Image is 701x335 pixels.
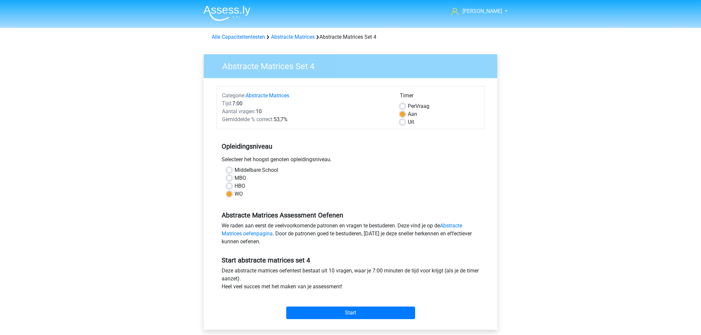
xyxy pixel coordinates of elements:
[235,182,245,190] label: HBO
[222,211,479,219] h5: Abstracte Matrices Assessment Oefenen
[271,34,315,40] a: Abstracte Matrices
[408,102,429,110] label: Vraag
[400,92,479,102] div: Timer
[209,33,492,41] div: Abstracte Matrices Set 4
[203,5,250,21] img: Assessly
[214,59,492,72] h3: Abstracte Matrices Set 4
[222,100,232,107] span: Tijd:
[217,267,484,293] div: Deze abstracte matrices oefentest bestaat uit 10 vragen, waar je 7:00 minuten de tijd voor krijgt...
[217,222,484,248] div: We raden aan eerst de veelvoorkomende patronen en vragen te bestuderen. Deze vind je op de . Door...
[222,108,256,115] span: Aantal vragen:
[212,34,265,40] a: Alle Capaciteitentesten
[235,190,243,198] label: WO
[217,156,484,166] div: Selecteer het hoogst genoten opleidingsniveau.
[245,92,289,99] a: Abstracte Matrices
[217,100,395,108] div: 7:00
[408,118,414,126] label: Uit
[235,174,246,182] label: MBO
[408,103,415,109] span: Per
[408,110,417,118] label: Aan
[462,8,502,14] span: [PERSON_NAME]
[286,307,415,319] input: Start
[217,116,395,123] div: 53,7%
[222,140,479,153] h5: Opleidingsniveau
[235,166,278,174] label: Middelbare School
[449,7,503,15] a: [PERSON_NAME]
[217,108,395,116] div: 10
[222,256,479,264] h5: Start abstracte matrices set 4
[222,116,274,122] span: Gemiddelde % correct:
[222,92,245,99] span: Categorie:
